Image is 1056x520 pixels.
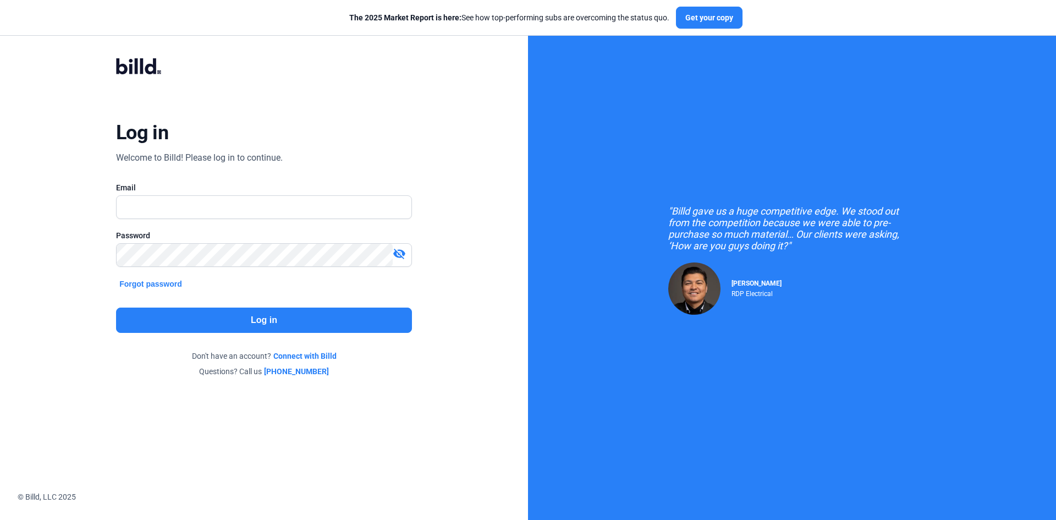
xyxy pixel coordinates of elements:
button: Get your copy [676,7,743,29]
div: Welcome to Billd! Please log in to continue. [116,151,283,165]
span: The 2025 Market Report is here: [349,13,461,22]
button: Log in [116,308,412,333]
a: [PHONE_NUMBER] [264,366,329,377]
span: [PERSON_NAME] [732,280,782,287]
div: RDP Electrical [732,287,782,298]
div: Don't have an account? [116,351,412,362]
div: Password [116,230,412,241]
button: Forgot password [116,278,185,290]
a: Connect with Billd [273,351,337,362]
div: See how top-performing subs are overcoming the status quo. [349,12,669,23]
div: Email [116,182,412,193]
div: Questions? Call us [116,366,412,377]
img: Raul Pacheco [668,262,721,315]
div: Log in [116,121,168,145]
mat-icon: visibility_off [393,247,406,260]
div: "Billd gave us a huge competitive edge. We stood out from the competition because we were able to... [668,205,916,251]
